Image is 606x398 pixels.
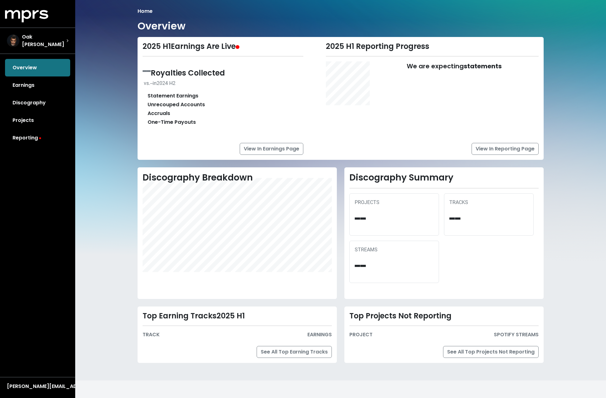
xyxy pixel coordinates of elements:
[5,76,70,94] a: Earnings
[326,42,539,51] div: 2025 H1 Reporting Progress
[143,61,151,79] span: --
[7,34,19,47] img: The selected account / producer
[7,383,68,390] div: [PERSON_NAME][EMAIL_ADDRESS][DOMAIN_NAME]
[349,172,539,183] h2: Discography Summary
[22,33,66,48] span: Oak [PERSON_NAME]
[143,312,332,321] div: Top Earning Tracks 2025 H1
[240,143,303,155] a: View In Earnings Page
[5,382,70,390] button: [PERSON_NAME][EMAIL_ADDRESS][DOMAIN_NAME]
[148,92,198,100] div: Statement Earnings
[143,42,303,51] div: 2025 H1 Earnings Are Live
[143,331,160,338] div: TRACK
[144,80,303,87] div: vs. -- in 2024 H2
[138,8,544,15] nav: breadcrumb
[443,346,539,358] a: See All Top Projects Not Reporting
[5,129,70,147] a: Reporting
[449,206,528,230] div: --
[355,206,434,230] div: --
[464,62,502,71] b: statements
[148,110,170,117] div: Accruals
[138,20,185,32] h1: Overview
[151,68,225,78] span: Royalties Collected
[494,331,539,338] div: SPOTIFY STREAMS
[5,12,48,19] a: mprs logo
[5,112,70,129] a: Projects
[355,199,434,206] div: PROJECTS
[148,101,205,108] div: Unrecouped Accounts
[449,199,528,206] div: TRACKS
[355,254,434,278] div: --
[143,172,332,183] h2: Discography Breakdown
[307,331,332,338] div: EARNINGS
[148,118,196,126] div: One-Time Payouts
[257,346,332,358] a: See All Top Earning Tracks
[472,143,539,155] a: View In Reporting Page
[5,94,70,112] a: Discography
[138,8,153,15] li: Home
[349,312,539,321] div: Top Projects Not Reporting
[349,331,373,338] div: PROJECT
[355,246,434,254] div: STREAMS
[407,61,502,140] div: We are expecting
